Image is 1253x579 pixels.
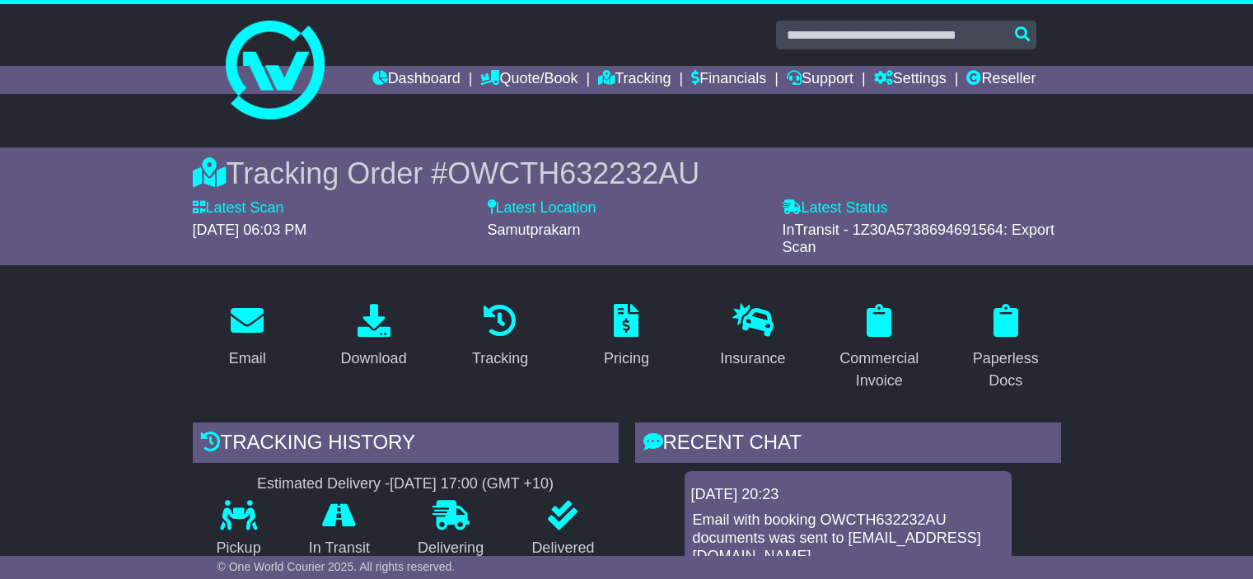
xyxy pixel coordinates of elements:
[193,475,619,493] div: Estimated Delivery -
[783,199,888,217] label: Latest Status
[874,66,947,94] a: Settings
[635,423,1061,467] div: RECENT CHAT
[285,539,394,558] p: In Transit
[507,539,618,558] p: Delivered
[783,222,1055,256] span: InTransit - 1Z30A5738694691564: Export Scan
[598,66,671,94] a: Tracking
[691,66,766,94] a: Financials
[193,156,1061,191] div: Tracking Order #
[193,222,307,238] span: [DATE] 06:03 PM
[593,298,660,376] a: Pricing
[193,539,285,558] p: Pickup
[691,486,1005,504] div: [DATE] 20:23
[488,222,581,238] span: Samutprakarn
[341,348,407,370] div: Download
[461,298,539,376] a: Tracking
[835,348,923,392] div: Commercial Invoice
[604,348,649,370] div: Pricing
[951,298,1060,398] a: Paperless Docs
[966,66,1036,94] a: Reseller
[330,298,418,376] a: Download
[218,298,277,376] a: Email
[390,475,554,493] div: [DATE] 17:00 (GMT +10)
[372,66,461,94] a: Dashboard
[709,298,796,376] a: Insurance
[229,348,266,370] div: Email
[193,423,619,467] div: Tracking history
[787,66,853,94] a: Support
[217,560,456,573] span: © One World Courier 2025. All rights reserved.
[720,348,785,370] div: Insurance
[447,156,699,190] span: OWCTH632232AU
[488,199,596,217] label: Latest Location
[961,348,1050,392] div: Paperless Docs
[394,539,507,558] p: Delivering
[825,298,934,398] a: Commercial Invoice
[480,66,577,94] a: Quote/Book
[193,199,284,217] label: Latest Scan
[472,348,528,370] div: Tracking
[693,511,1003,565] p: Email with booking OWCTH632232AU documents was sent to [EMAIL_ADDRESS][DOMAIN_NAME].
